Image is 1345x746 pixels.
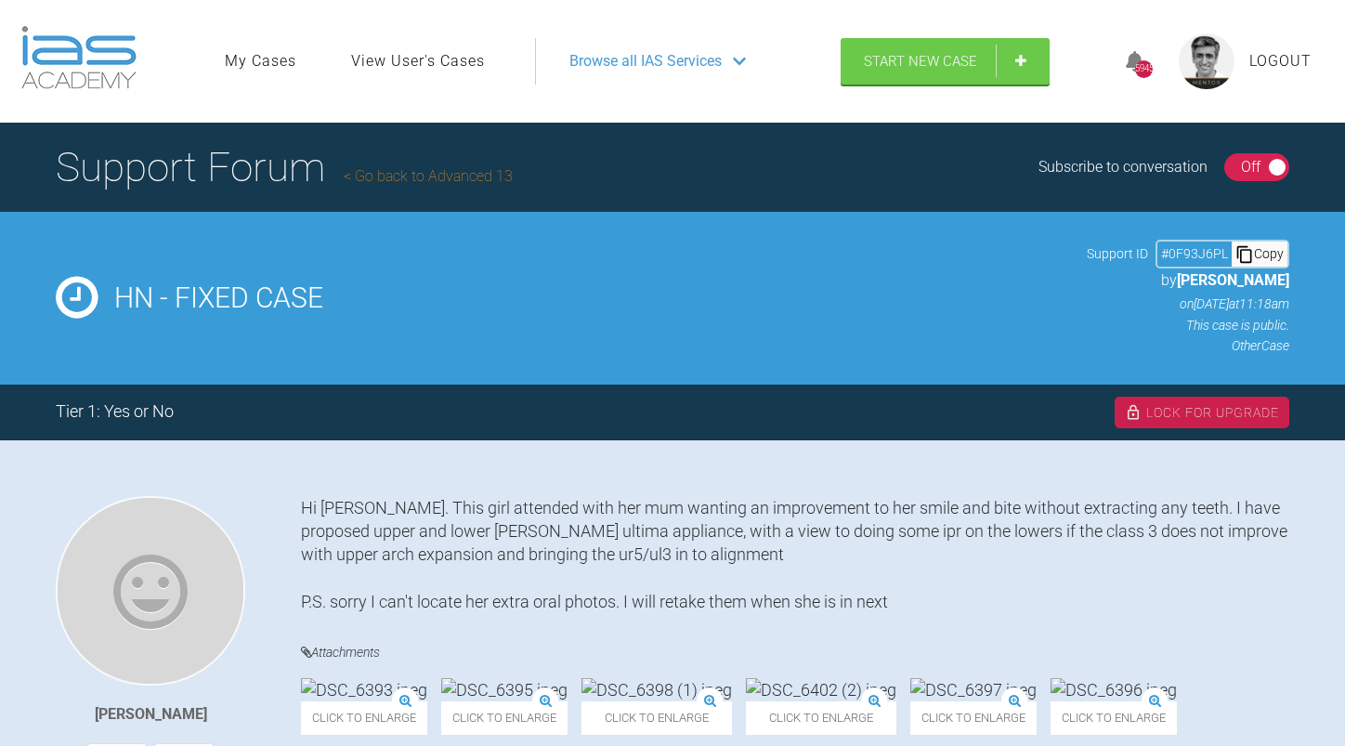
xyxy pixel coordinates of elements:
[746,701,896,734] span: Click to enlarge
[1241,155,1260,179] div: Off
[569,49,722,73] span: Browse all IAS Services
[344,167,513,185] a: Go back to Advanced 13
[1249,49,1312,73] a: Logout
[910,678,1037,701] img: DSC_6397.jpeg
[351,49,485,73] a: View User's Cases
[1038,155,1208,179] div: Subscribe to conversation
[301,701,427,734] span: Click to enlarge
[441,701,568,734] span: Click to enlarge
[1087,315,1289,335] p: This case is public.
[1135,60,1153,78] div: 5945
[746,678,896,701] img: DSC_6402 (2).jpeg
[581,678,732,701] img: DSC_6398 (1).jpeg
[1157,243,1232,264] div: # 0F93J6PL
[301,641,1289,664] h4: Attachments
[1177,271,1289,289] span: [PERSON_NAME]
[56,399,174,425] div: Tier 1: Yes or No
[1087,268,1289,293] p: by
[1125,404,1142,421] img: lock.6dc949b6.svg
[1232,242,1287,266] div: Copy
[56,496,245,686] img: Attiya Ahmed
[56,135,513,200] h1: Support Forum
[441,678,568,701] img: DSC_6395.jpeg
[910,701,1037,734] span: Click to enlarge
[864,53,977,70] span: Start New Case
[21,26,137,89] img: logo-light.3e3ef733.png
[225,49,296,73] a: My Cases
[1179,33,1234,89] img: profile.png
[1051,701,1177,734] span: Click to enlarge
[1051,678,1177,701] img: DSC_6396.jpeg
[95,702,207,726] div: [PERSON_NAME]
[841,38,1050,85] a: Start New Case
[1115,397,1289,428] div: Lock For Upgrade
[301,496,1289,613] div: Hi [PERSON_NAME]. This girl attended with her mum wanting an improvement to her smile and bite wi...
[114,284,1070,312] h2: HN - FIXED CASE
[301,678,427,701] img: DSC_6393.jpeg
[1087,294,1289,314] p: on [DATE] at 11:18am
[1087,243,1148,264] span: Support ID
[1087,335,1289,356] p: Other Case
[581,701,732,734] span: Click to enlarge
